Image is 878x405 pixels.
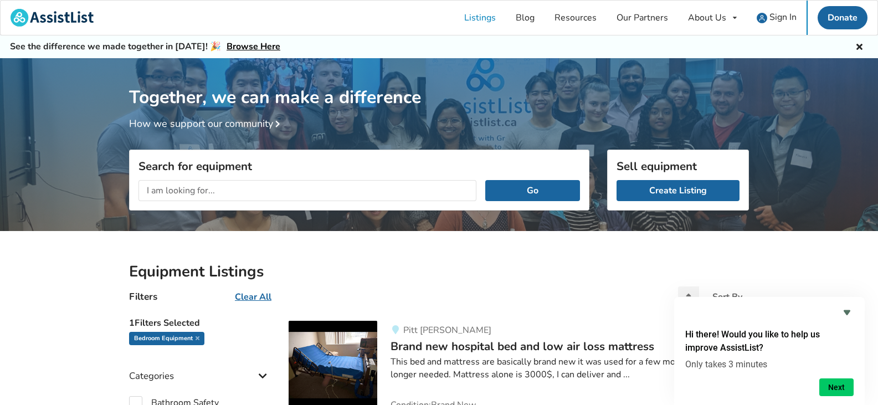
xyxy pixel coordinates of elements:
a: Browse Here [227,40,280,53]
h5: 1 Filters Selected [129,312,271,332]
input: I am looking for... [138,180,476,201]
a: How we support our community [129,117,284,130]
a: Listings [454,1,506,35]
a: Resources [545,1,607,35]
div: Categories [129,348,271,387]
u: Clear All [235,291,271,303]
button: Next question [819,378,854,396]
div: Bedroom Equipment [129,332,204,345]
a: Blog [506,1,545,35]
a: Create Listing [617,180,740,201]
button: Go [485,180,580,201]
span: Pitt [PERSON_NAME] [403,324,491,336]
h3: Search for equipment [138,159,580,173]
div: Sort By [712,293,742,301]
div: Hi there! Would you like to help us improve AssistList? [685,306,854,396]
div: This bed and mattress are basically brand new it was used for a few months now no longer needed. ... [391,356,749,381]
span: Sign In [769,11,797,23]
h2: Equipment Listings [129,262,749,281]
div: About Us [688,13,726,22]
a: user icon Sign In [747,1,807,35]
h1: Together, we can make a difference [129,58,749,109]
h2: Hi there! Would you like to help us improve AssistList? [685,328,854,355]
h4: Filters [129,290,157,303]
h3: Sell equipment [617,159,740,173]
a: Our Partners [607,1,678,35]
img: user icon [757,13,767,23]
a: Donate [818,6,867,29]
button: Hide survey [840,306,854,319]
p: Only takes 3 minutes [685,359,854,370]
h5: See the difference we made together in [DATE]! 🎉 [10,41,280,53]
span: Brand new hospital bed and low air loss mattress [391,339,654,354]
img: assistlist-logo [11,9,94,27]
